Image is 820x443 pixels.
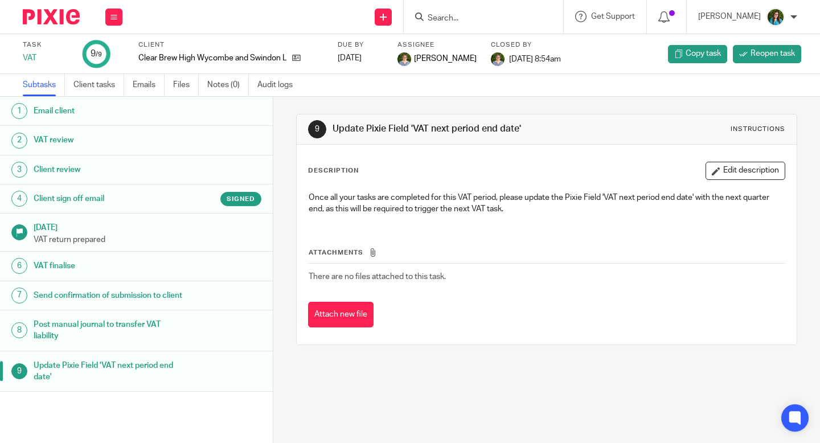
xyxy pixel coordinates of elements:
[491,40,561,50] label: Closed by
[751,48,795,59] span: Reopen task
[91,47,102,60] div: 9
[34,234,261,245] p: VAT return prepared
[491,52,505,66] img: pcwCs64t.jpeg
[733,45,801,63] a: Reopen task
[706,162,785,180] button: Edit description
[34,102,186,120] h1: Email client
[308,302,374,327] button: Attach new file
[23,40,68,50] label: Task
[397,40,477,50] label: Assignee
[138,52,286,64] p: Clear Brew High Wycombe and Swindon Limited
[34,219,261,233] h1: [DATE]
[686,48,721,59] span: Copy task
[257,74,301,96] a: Audit logs
[34,357,186,386] h1: Update Pixie Field 'VAT next period end date'
[414,53,477,64] span: [PERSON_NAME]
[23,74,65,96] a: Subtasks
[11,363,27,379] div: 9
[309,249,363,256] span: Attachments
[34,316,186,345] h1: Post manual journal to transfer VAT liability
[308,120,326,138] div: 9
[23,9,80,24] img: Pixie
[34,161,186,178] h1: Client review
[23,52,68,64] div: VAT
[11,288,27,303] div: 7
[766,8,785,26] img: 6q1_Xd0A.jpeg
[333,123,571,135] h1: Update Pixie Field 'VAT next period end date'
[11,258,27,274] div: 6
[11,103,27,119] div: 1
[138,40,323,50] label: Client
[96,51,102,58] small: /9
[308,166,359,175] p: Description
[73,74,124,96] a: Client tasks
[34,132,186,149] h1: VAT review
[731,125,785,134] div: Instructions
[173,74,199,96] a: Files
[11,133,27,149] div: 2
[309,273,446,281] span: There are no files attached to this task.
[207,74,249,96] a: Notes (0)
[338,40,383,50] label: Due by
[668,45,727,63] a: Copy task
[309,192,785,215] p: Once all your tasks are completed for this VAT period, please update the Pixie Field 'VAT next pe...
[591,13,635,20] span: Get Support
[397,52,411,66] img: pcwCs64t.jpeg
[338,52,383,64] div: [DATE]
[509,55,561,63] span: [DATE] 8:54am
[11,162,27,178] div: 3
[11,322,27,338] div: 8
[34,287,186,304] h1: Send confirmation of submission to client
[427,14,529,24] input: Search
[11,191,27,207] div: 4
[34,190,186,207] h1: Client sign off email
[698,11,761,22] p: [PERSON_NAME]
[133,74,165,96] a: Emails
[227,194,255,204] span: Signed
[34,257,186,274] h1: VAT finalise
